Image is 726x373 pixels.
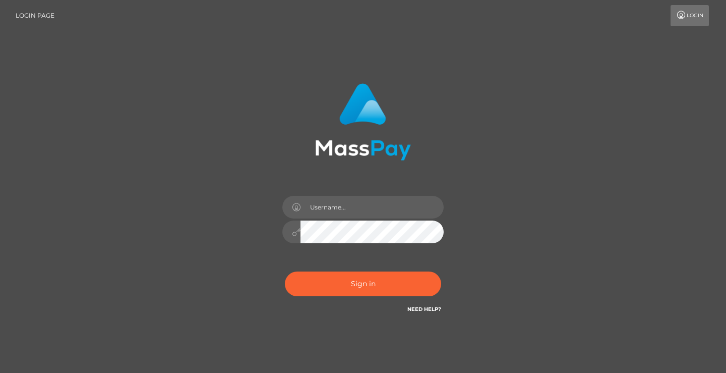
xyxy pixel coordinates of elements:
[315,83,411,161] img: MassPay Login
[285,272,441,296] button: Sign in
[671,5,709,26] a: Login
[16,5,54,26] a: Login Page
[300,196,444,219] input: Username...
[407,306,441,312] a: Need Help?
